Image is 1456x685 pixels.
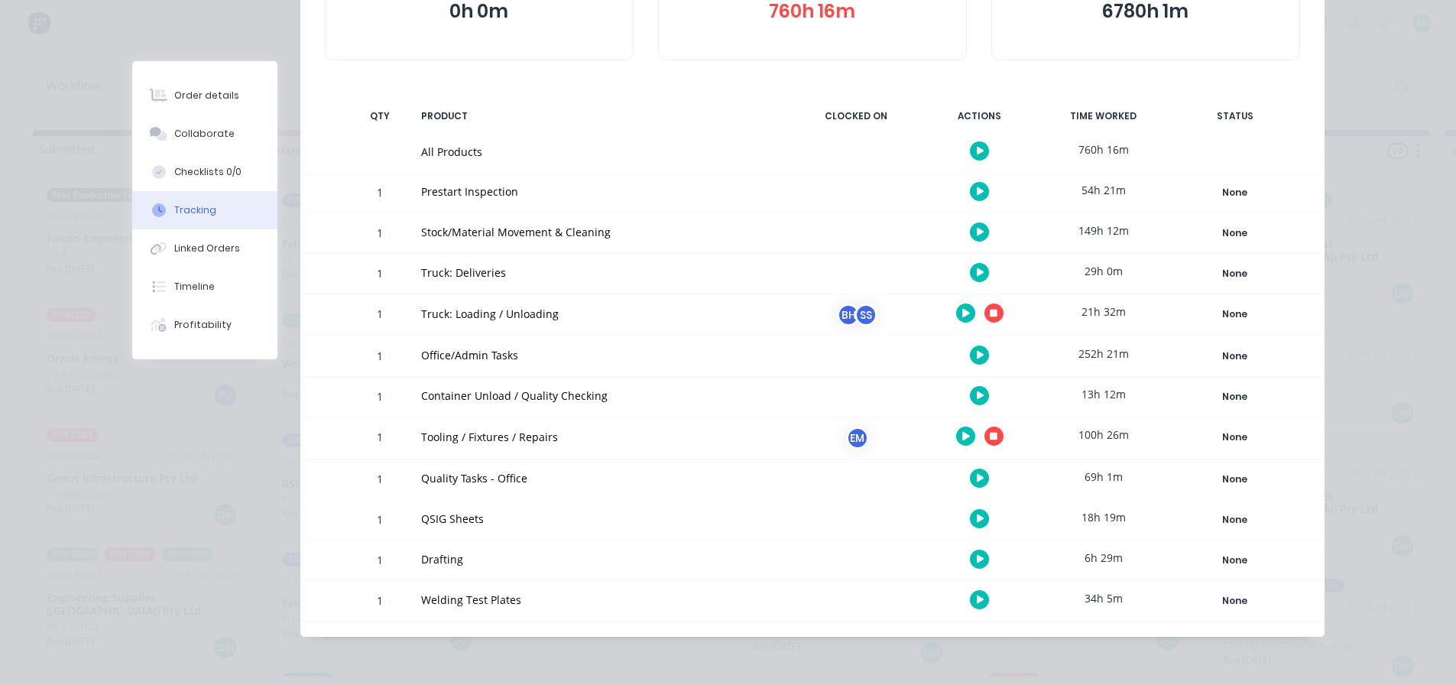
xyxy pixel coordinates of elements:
button: None [1179,590,1291,612]
div: 1 [357,420,403,459]
div: 1 [357,339,403,376]
div: ACTIONS [923,100,1037,132]
div: 18h 19m [1046,500,1161,534]
div: All Products [421,144,780,160]
div: Profitability [174,318,232,332]
div: QSIG Sheets [421,511,780,527]
button: None [1179,304,1291,325]
div: None [1180,264,1290,284]
div: 1 [357,216,403,253]
div: None [1180,387,1290,407]
div: None [1180,591,1290,611]
div: STATUS [1170,100,1300,132]
div: 34h 5m [1046,581,1161,615]
div: 1 [357,502,403,540]
button: None [1179,222,1291,244]
div: 1 [357,379,403,417]
div: Drafting [421,551,780,567]
div: 149h 12m [1046,213,1161,248]
div: None [1180,304,1290,324]
div: 29h 0m [1046,254,1161,288]
div: 21h 32m [1046,294,1161,329]
div: 1 [357,256,403,294]
div: QTY [357,100,403,132]
div: None [1180,223,1290,243]
button: Order details [132,76,277,115]
div: Order details [174,89,239,102]
div: 1 [357,583,403,621]
div: 252h 21m [1046,336,1161,371]
button: None [1179,509,1291,531]
div: Checklists 0/0 [174,165,242,179]
div: Tracking [174,203,216,217]
div: 100h 26m [1046,417,1161,452]
div: None [1180,183,1290,203]
div: CLOCKED ON [799,100,913,132]
div: EM [846,427,869,450]
div: SS [854,304,877,326]
div: None [1180,346,1290,366]
button: Checklists 0/0 [132,153,277,191]
div: 13h 12m [1046,377,1161,411]
button: None [1179,263,1291,284]
div: Stock/Material Movement & Cleaning [421,224,780,240]
button: None [1179,386,1291,407]
div: 1 [357,462,403,499]
button: Timeline [132,268,277,306]
div: 69h 1m [1046,459,1161,494]
div: 6h 29m [1046,541,1161,575]
div: Collaborate [174,127,235,141]
div: Quality Tasks - Office [421,470,780,486]
button: Profitability [132,306,277,344]
div: Tooling / Fixtures / Repairs [421,429,780,445]
div: 1 [357,543,403,580]
div: None [1180,550,1290,570]
div: TIME WORKED [1046,100,1161,132]
div: Welding Test Plates [421,592,780,608]
div: Container Unload / Quality Checking [421,388,780,404]
div: 760h 16m [1046,132,1161,167]
div: None [1180,510,1290,530]
div: Prestart Inspection [421,183,780,200]
div: None [1180,469,1290,489]
button: None [1179,346,1291,367]
button: None [1179,550,1291,571]
div: Office/Admin Tasks [421,347,780,363]
div: 54h 21m [1046,173,1161,207]
div: PRODUCT [412,100,790,132]
button: None [1179,469,1291,490]
button: Linked Orders [132,229,277,268]
div: Linked Orders [174,242,240,255]
div: None [1180,427,1290,447]
div: Timeline [174,280,215,294]
div: 1 [357,297,403,336]
div: Truck: Deliveries [421,265,780,281]
div: Truck: Loading / Unloading [421,306,780,322]
button: None [1179,182,1291,203]
div: 1 [357,175,403,213]
button: Collaborate [132,115,277,153]
button: Tracking [132,191,277,229]
button: None [1179,427,1291,448]
div: Bh [837,304,860,326]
